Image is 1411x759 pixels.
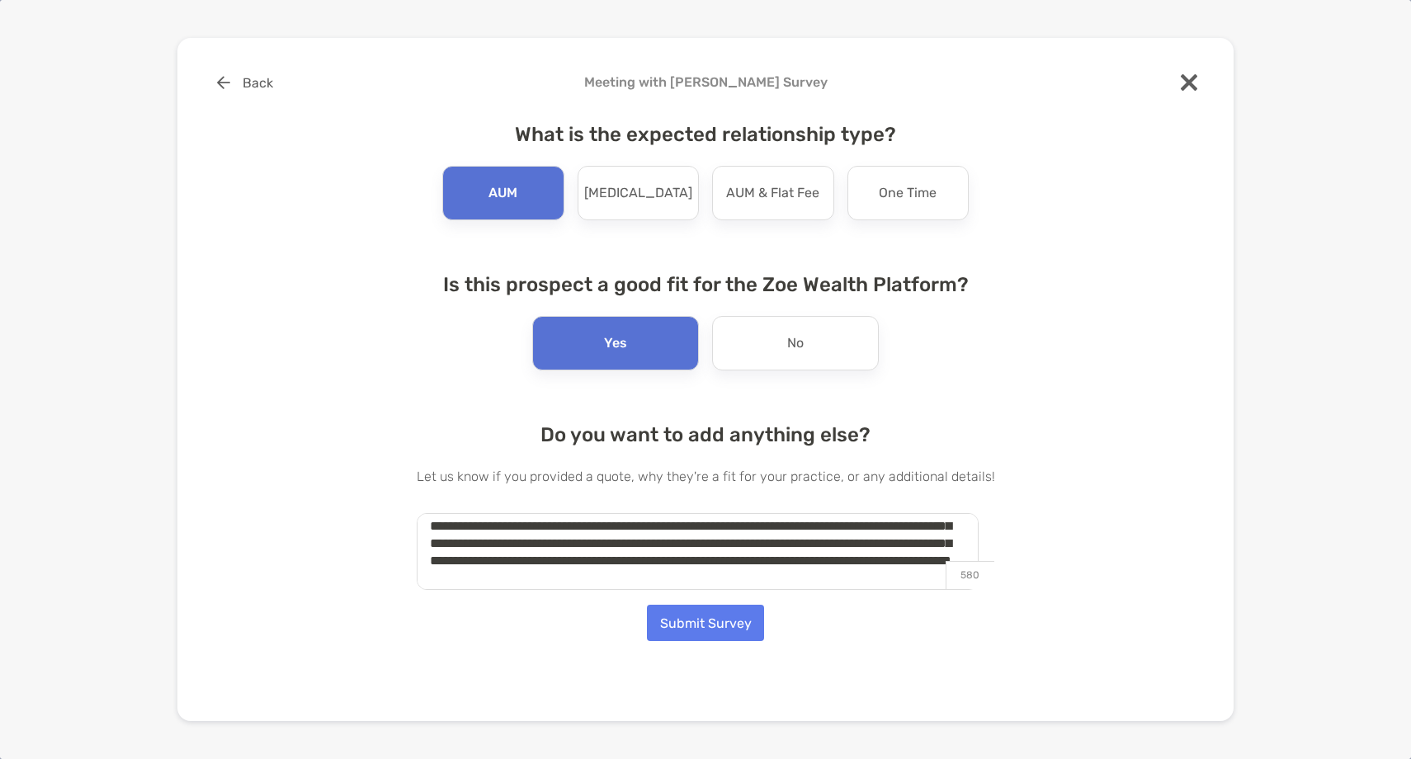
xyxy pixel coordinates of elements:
[417,423,995,446] h4: Do you want to add anything else?
[417,123,995,146] h4: What is the expected relationship type?
[879,180,937,206] p: One Time
[726,180,819,206] p: AUM & Flat Fee
[647,605,764,641] button: Submit Survey
[1181,74,1197,91] img: close modal
[584,180,692,206] p: [MEDICAL_DATA]
[787,330,804,356] p: No
[417,466,995,487] p: Let us know if you provided a quote, why they're a fit for your practice, or any additional details!
[217,76,230,89] img: button icon
[488,180,517,206] p: AUM
[417,273,995,296] h4: Is this prospect a good fit for the Zoe Wealth Platform?
[604,330,627,356] p: Yes
[204,64,286,101] button: Back
[204,74,1207,90] h4: Meeting with [PERSON_NAME] Survey
[946,561,994,589] p: 580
